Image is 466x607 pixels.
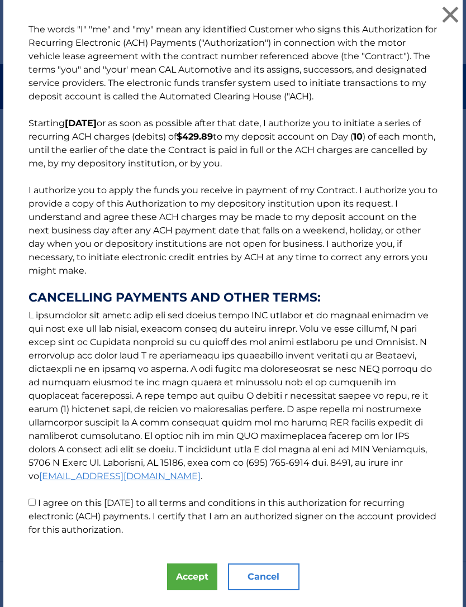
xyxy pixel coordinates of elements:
[65,118,97,128] b: [DATE]
[228,563,299,590] button: Cancel
[28,291,438,304] strong: CANCELLING PAYMENTS AND OTHER TERMS:
[439,3,462,26] button: ×
[177,131,213,142] b: $429.89
[353,131,363,142] b: 10
[17,23,449,537] p: The words "I" "me" and "my" mean any identified Customer who signs this Authorization for Recurri...
[167,563,217,590] button: Accept
[39,471,201,481] a: [EMAIL_ADDRESS][DOMAIN_NAME]
[28,498,436,535] label: I agree on this [DATE] to all terms and conditions in this authorization for recurring electronic...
